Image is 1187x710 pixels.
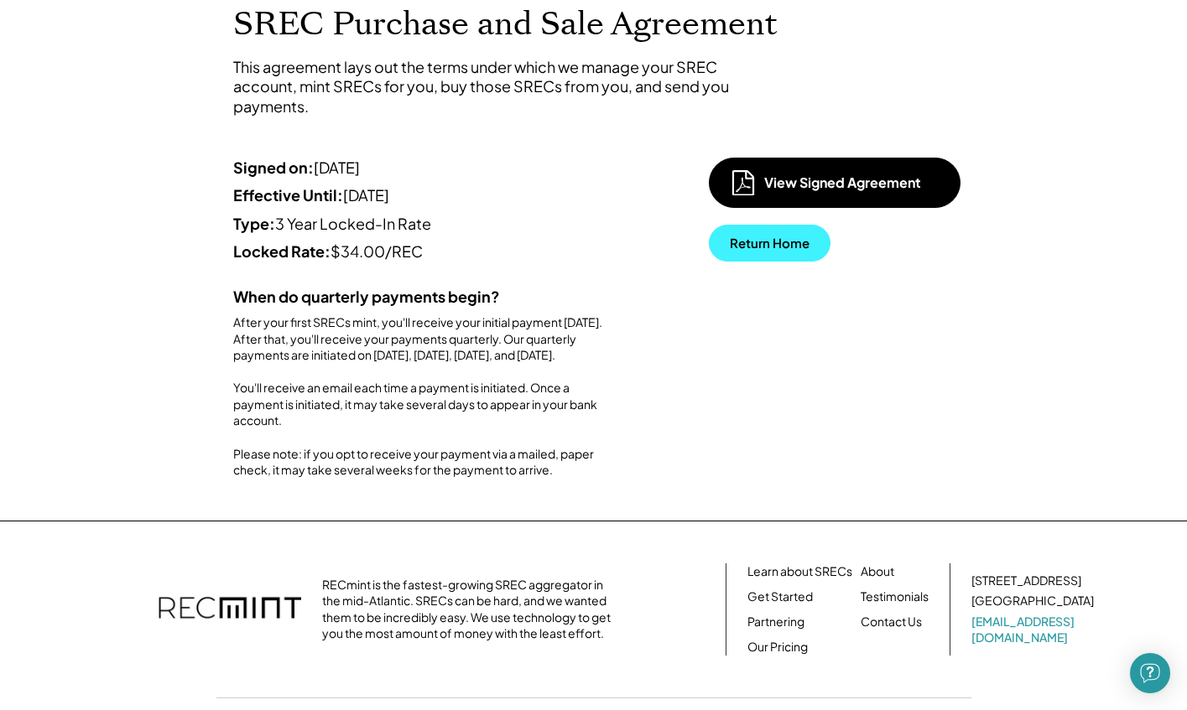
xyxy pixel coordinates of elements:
[747,614,804,630] a: Partnering
[861,563,894,580] a: About
[747,563,852,580] a: Learn about SRECs
[971,614,1097,646] a: [EMAIL_ADDRESS][DOMAIN_NAME]
[971,593,1094,609] div: [GEOGRAPHIC_DATA]
[233,158,314,177] strong: Signed on:
[233,287,500,306] strong: When do quarterly payments begin?
[233,241,331,261] strong: Locked Rate:
[233,214,611,233] div: 3 Year Locked-In Rate
[233,158,611,177] div: [DATE]
[764,174,932,192] div: View Signed Agreement
[233,185,611,205] div: [DATE]
[322,577,620,642] div: RECmint is the fastest-growing SREC aggregator in the mid-Atlantic. SRECs can be hard, and we wan...
[861,614,922,630] a: Contact Us
[233,314,611,479] div: After your first SRECs mint, you'll receive your initial payment [DATE]. After that, you'll recei...
[709,225,830,262] button: Return Home
[233,57,737,116] div: This agreement lays out the terms under which we manage your SREC account, mint SRECs for you, bu...
[1130,653,1170,693] div: Open Intercom Messenger
[233,185,343,205] strong: Effective Until:
[747,588,813,605] a: Get Started
[861,588,929,605] a: Testimonials
[233,241,611,261] div: $34.00/REC
[747,639,808,656] a: Our Pricing
[233,5,955,44] h1: SREC Purchase and Sale Agreement
[233,214,275,233] strong: Type:
[971,573,1081,589] div: [STREET_ADDRESS]
[159,580,301,639] img: recmint-logotype%403x.png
